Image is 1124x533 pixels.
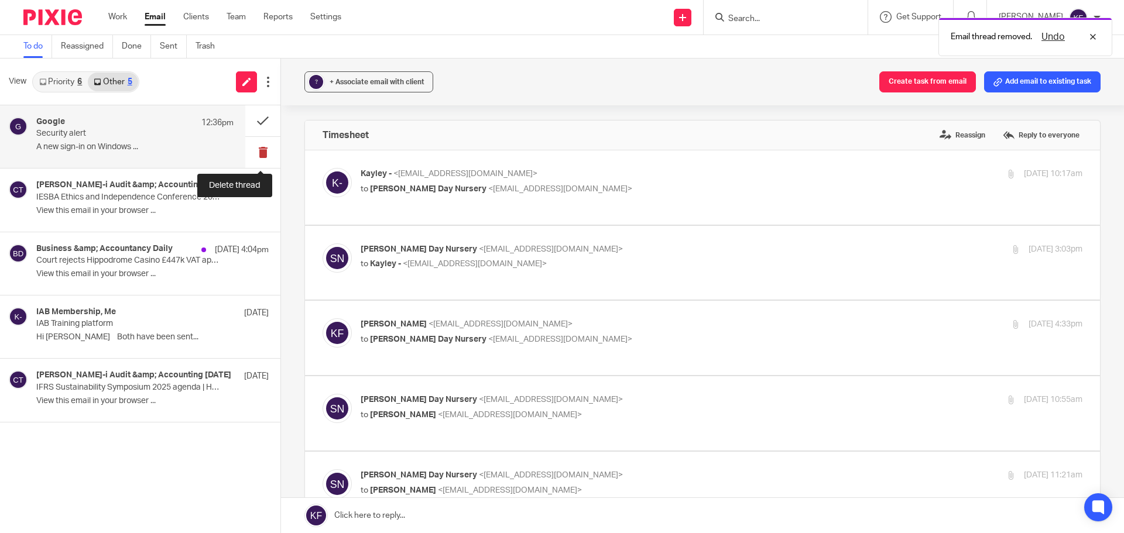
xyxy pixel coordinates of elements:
span: Kayley - [361,170,392,178]
p: [DATE] 10:55am [1024,394,1082,406]
span: to [361,486,368,494]
a: Work [108,11,127,23]
p: [DATE] 11:21am [1024,469,1082,482]
span: <[EMAIL_ADDRESS][DOMAIN_NAME]> [479,471,623,479]
img: svg%3E [9,180,28,199]
h4: Timesheet [323,129,369,141]
a: Clients [183,11,209,23]
span: <[EMAIL_ADDRESS][DOMAIN_NAME]> [488,335,632,343]
span: [EMAIL_ADDRESS][DOMAIN_NAME] [74,202,193,210]
span: <[EMAIL_ADDRESS][DOMAIN_NAME]> [403,260,547,268]
img: svg%3E [323,394,352,423]
a: Done [122,35,151,58]
span: + Associate email with client [330,78,424,85]
span: [PERSON_NAME] Day Nursery [361,471,477,479]
span: to [361,260,368,268]
span: <[EMAIL_ADDRESS][DOMAIN_NAME]> [438,411,582,419]
span: [PERSON_NAME] [361,320,427,328]
p: IFRS Sustainability Symposium 2025 agenda | HMT performance reviews of PRA and FCA | EFRAG confer... [36,383,222,393]
span: [STREET_ADDRESS] [12,217,82,225]
span: [PERSON_NAME] Day Nursery [370,335,486,343]
p: Email thread removed. [951,31,1032,43]
a: Other5 [88,73,138,91]
a: ShanklinDayNurseryLeicester [13,232,106,241]
div: ? [309,75,323,89]
button: Add email to existing task [984,71,1101,92]
button: Undo [1038,30,1068,44]
p: Hi [PERSON_NAME] Both have been sent... [36,332,269,342]
img: svg%3E [323,318,352,348]
img: svg%3E [323,469,352,498]
a: [DOMAIN_NAME] [209,201,265,210]
h4: [PERSON_NAME]-i Audit &amp; Accounting [DATE] [36,370,231,380]
a: Trash [196,35,224,58]
p: [DATE] [244,307,269,319]
img: svg%3E [323,168,352,197]
a: Priority6 [33,73,88,91]
span: <[EMAIL_ADDRESS][DOMAIN_NAME]> [488,185,632,193]
span: [DOMAIN_NAME] [209,202,265,210]
span: to [361,335,368,343]
span: Kayley - [370,260,401,268]
span: <[EMAIL_ADDRESS][DOMAIN_NAME]> [438,486,582,494]
p: Security alert [36,129,194,139]
p: [DATE] [244,370,269,382]
span: [PERSON_NAME] [370,486,436,494]
p: [DATE] 10:17am [1024,168,1082,180]
p: 12:36pm [201,117,234,129]
h4: Google [36,117,65,127]
a: Reports [263,11,293,23]
span: [PERSON_NAME] Day Nursery [361,245,477,253]
label: Reassign [937,126,988,144]
a: Team [227,11,246,23]
p: View this email in your browser ... [36,269,269,279]
span: to [361,185,368,193]
span: <[EMAIL_ADDRESS][DOMAIN_NAME]> [479,396,623,404]
span: to [361,411,368,419]
div: 6 [77,78,82,86]
p: 6:47am [242,180,269,192]
img: image003.jpg [61,200,70,208]
p: [DATE] 3:03pm [1029,243,1082,256]
h4: IAB Membership, Me [36,307,116,317]
span: <[EMAIL_ADDRESS][DOMAIN_NAME]> [479,245,623,253]
a: Email [145,11,166,23]
button: ? + Associate email with client [304,71,433,92]
p: View this email in your browser ... [36,396,269,406]
img: svg%3E [9,117,28,136]
span: [PERSON_NAME] [370,411,436,419]
sup: nd [5,26,12,33]
a: Sent [160,35,187,58]
a: Settings [310,11,341,23]
span: <[EMAIL_ADDRESS][DOMAIN_NAME]> [393,170,537,178]
span: [PERSON_NAME] Day Nursery [370,185,486,193]
p: IAB Training platform [36,319,222,329]
p: [DATE] 4:04pm [215,244,269,256]
h4: [PERSON_NAME]-i Audit &amp; Accounting [DATE] [36,180,222,190]
img: image004.jpg [197,200,205,208]
span: <[EMAIL_ADDRESS][DOMAIN_NAME]> [429,320,573,328]
img: svg%3E [323,243,352,273]
h4: Business &amp; Accountancy Daily [36,244,173,254]
img: svg%3E [1069,8,1088,27]
p: A new sign-in on Windows ... [36,142,234,152]
div: 5 [128,78,132,86]
span: View [9,75,26,88]
label: Reply to everyone [1000,126,1082,144]
img: svg%3E [9,307,28,326]
img: Pixie [23,9,82,25]
a: [EMAIL_ADDRESS][DOMAIN_NAME] [74,201,193,210]
span: ShanklinDayNurseryLeicester [13,233,106,241]
p: [DATE] 4:33pm [1029,318,1082,331]
p: Court rejects Hippodrome Casino £447k VAT appeal | Three in four companies allow staff to remote ... [36,256,222,266]
p: IESBA Ethics and Independence Conference 2025 | Companies House identity verification standard [36,192,222,202]
span: 0116 2704603 [13,202,58,210]
a: Reassigned [61,35,113,58]
a: To do [23,35,52,58]
span: [PERSON_NAME] Day Nursery [361,396,477,404]
img: svg%3E [9,244,28,263]
img: svg%3E [9,370,28,389]
p: View this email in your browser ... [36,206,269,216]
button: Create task from email [879,71,976,92]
